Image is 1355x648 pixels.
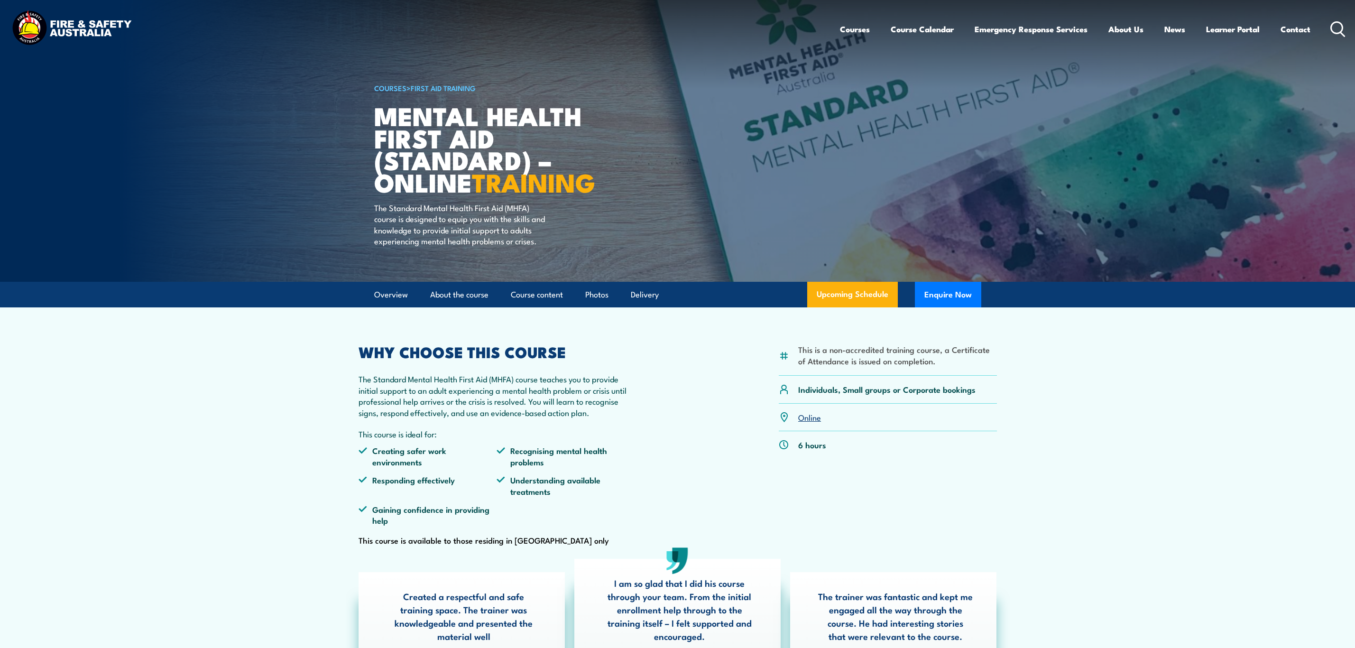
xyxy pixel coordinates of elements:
p: I am so glad that I did his course through your team. From the initial enrollment help through to... [602,576,757,643]
button: Enquire Now [915,282,981,307]
a: Course Calendar [891,17,954,42]
li: Responding effectively [359,474,497,497]
h6: > [374,82,608,93]
p: This course is ideal for: [359,428,636,439]
a: COURSES [374,83,406,93]
a: Course content [511,282,563,307]
p: Individuals, Small groups or Corporate bookings [798,384,976,395]
a: Learner Portal [1206,17,1260,42]
a: Upcoming Schedule [807,282,898,307]
li: Recognising mental health problems [497,445,635,467]
h2: WHY CHOOSE THIS COURSE [359,345,636,358]
li: This is a non-accredited training course, a Certificate of Attendance is issued on completion. [798,344,997,366]
a: Emergency Response Services [975,17,1088,42]
a: Overview [374,282,408,307]
a: Contact [1281,17,1310,42]
a: About the course [430,282,489,307]
a: Delivery [631,282,659,307]
p: The Standard Mental Health First Aid (MHFA) course teaches you to provide initial support to an a... [359,373,636,418]
div: This course is available to those residing in [GEOGRAPHIC_DATA] only [359,345,636,547]
a: Online [798,411,821,423]
a: About Us [1108,17,1143,42]
p: 6 hours [798,439,826,450]
li: Understanding available treatments [497,474,635,497]
a: News [1164,17,1185,42]
p: The trainer was fantastic and kept me engaged all the way through the course. He had interesting ... [818,590,973,643]
a: Courses [840,17,870,42]
a: Photos [585,282,608,307]
a: First Aid Training [411,83,476,93]
p: Created a respectful and safe training space. The trainer was knowledgeable and presented the mat... [387,590,541,643]
li: Gaining confidence in providing help [359,504,497,526]
h1: Mental Health First Aid (Standard) – Online [374,104,608,193]
strong: TRAINING [472,162,595,201]
li: Creating safer work environments [359,445,497,467]
p: The Standard Mental Health First Aid (MHFA) course is designed to equip you with the skills and k... [374,202,547,247]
